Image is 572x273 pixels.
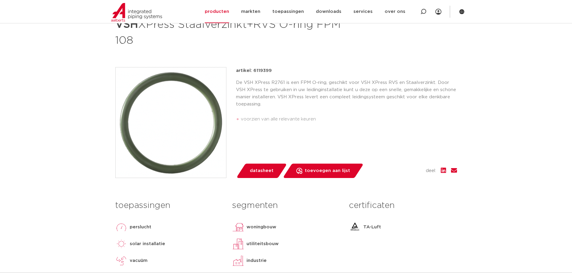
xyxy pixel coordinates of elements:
[236,67,272,74] p: artikel: 6119399
[250,166,274,176] span: datasheet
[115,238,127,250] img: solar installatie
[116,67,226,178] img: Product Image for VSH XPress Staalverzinkt+RVS O-ring FPM 108
[232,200,340,212] h3: segmenten
[349,221,361,233] img: TA-Luft
[130,224,151,231] p: perslucht
[232,221,244,233] img: woningbouw
[363,224,381,231] p: TA-Luft
[115,221,127,233] img: perslucht
[130,240,165,248] p: solar installatie
[130,257,147,264] p: vacuüm
[115,255,127,267] img: vacuüm
[236,79,457,108] p: De VSH XPress R2761 is een FPM O-ring, geschikt voor VSH XPress RVS en Staalverzinkt. Door VSH XP...
[241,114,457,124] li: voorzien van alle relevante keuren
[247,240,279,248] p: utiliteitsbouw
[236,164,287,178] a: datasheet
[115,200,223,212] h3: toepassingen
[426,167,436,174] span: deel:
[232,255,244,267] img: industrie
[115,16,341,48] h1: XPress Staalverzinkt+RVS O-ring FPM 108
[247,224,276,231] p: woningbouw
[232,238,244,250] img: utiliteitsbouw
[247,257,267,264] p: industrie
[305,166,350,176] span: toevoegen aan lijst
[115,19,138,30] strong: VSH
[349,200,457,212] h3: certificaten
